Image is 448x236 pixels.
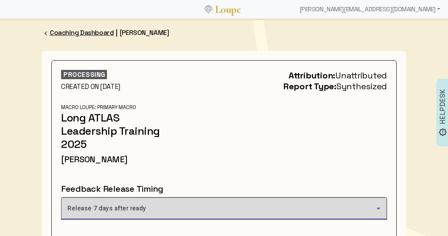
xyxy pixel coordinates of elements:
[336,81,387,92] span: Synthesized
[61,70,107,79] div: PROCESSING
[296,2,443,17] div: [PERSON_NAME][EMAIL_ADDRESS][DOMAIN_NAME]
[42,29,50,37] img: FFFF
[120,28,169,37] a: [PERSON_NAME]
[283,81,336,92] span: Report Type:
[61,104,163,111] div: Macro Loupe: Primary Macro
[68,205,146,212] span: Release 7 days after ready
[205,5,212,13] img: Loupe Logo
[50,28,114,37] a: Coaching Dashboard
[212,2,243,17] a: Loupe
[61,111,163,151] h2: Long ATLAS Leadership Training 2025
[61,154,163,165] h3: [PERSON_NAME]
[61,183,387,194] h3: Feedback Release Timing
[116,28,117,37] span: |
[439,128,447,136] img: brightness_alert_FILL0_wght500_GRAD0_ops.svg
[289,70,335,81] span: Attribution:
[335,70,387,81] span: Unattributed
[61,82,120,91] span: CREATED ON [DATE]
